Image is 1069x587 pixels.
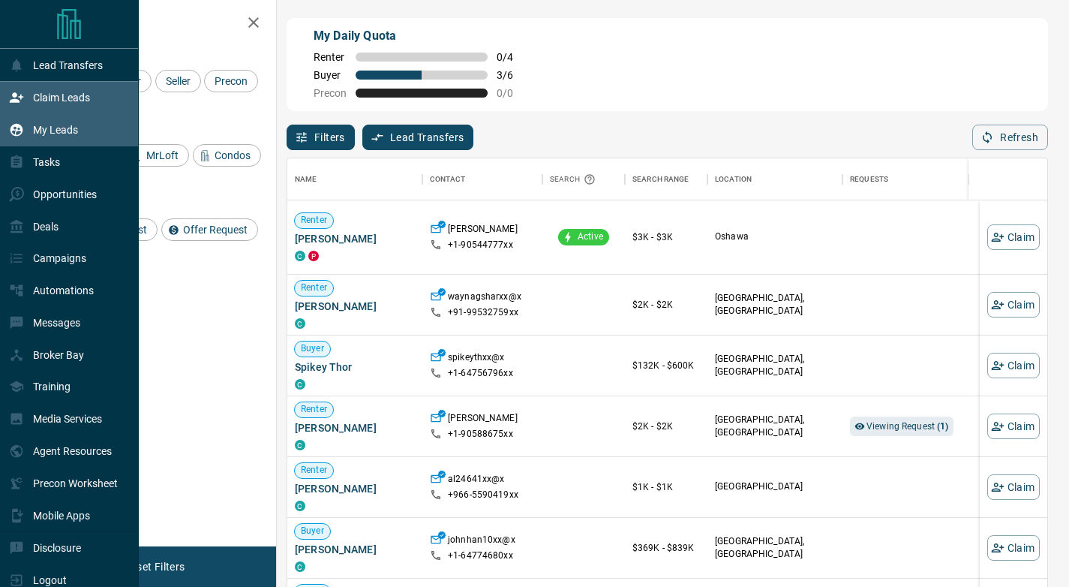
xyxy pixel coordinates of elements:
[497,87,530,99] span: 0 / 0
[632,230,700,244] p: $3K - $3K
[314,51,347,63] span: Renter
[295,542,415,557] span: [PERSON_NAME]
[295,525,330,537] span: Buyer
[295,464,333,477] span: Renter
[155,70,201,92] div: Seller
[362,125,474,150] button: Lead Transfers
[48,15,261,33] h2: Filters
[295,403,333,416] span: Renter
[632,359,700,372] p: $132K - $600K
[448,412,518,428] p: [PERSON_NAME]
[295,561,305,572] div: condos.ca
[314,87,347,99] span: Precon
[632,420,700,433] p: $2K - $2K
[707,158,842,200] div: Location
[295,501,305,511] div: condos.ca
[632,298,700,312] p: $2K - $2K
[193,144,261,167] div: Condos
[295,214,333,227] span: Renter
[430,158,465,200] div: Contact
[448,223,518,239] p: [PERSON_NAME]
[987,292,1040,318] button: Claim
[715,535,835,561] p: [GEOGRAPHIC_DATA], [GEOGRAPHIC_DATA]
[287,158,422,200] div: Name
[842,158,977,200] div: Requests
[295,440,305,450] div: condos.ca
[715,230,835,243] p: Oshawa
[295,481,415,496] span: [PERSON_NAME]
[497,51,530,63] span: 0 / 4
[295,299,415,314] span: [PERSON_NAME]
[448,351,505,367] p: spikeythxx@x
[715,158,752,200] div: Location
[448,239,513,251] p: +1- 90544777xx
[295,231,415,246] span: [PERSON_NAME]
[295,420,415,435] span: [PERSON_NAME]
[866,421,949,432] span: Viewing Request
[715,414,835,439] p: [GEOGRAPHIC_DATA], [GEOGRAPHIC_DATA]
[987,353,1040,378] button: Claim
[295,251,305,261] div: condos.ca
[987,535,1040,561] button: Claim
[572,230,609,243] span: Active
[632,480,700,494] p: $1K - $1K
[850,158,888,200] div: Requests
[448,306,518,319] p: +91- 99532759xx
[161,218,258,241] div: Offer Request
[987,224,1040,250] button: Claim
[632,158,689,200] div: Search Range
[497,69,530,81] span: 3 / 6
[308,251,319,261] div: property.ca
[295,379,305,390] div: condos.ca
[295,342,330,355] span: Buyer
[850,417,953,436] div: Viewing Request (1)
[448,534,515,549] p: johnhan10xx@x
[209,149,256,161] span: Condos
[141,149,184,161] span: MrLoft
[209,75,253,87] span: Precon
[448,549,513,562] p: +1- 64774680xx
[114,554,194,579] button: Reset Filters
[987,414,1040,439] button: Claim
[295,281,333,294] span: Renter
[937,421,948,432] strong: ( 1 )
[295,360,415,375] span: Spikey Thor
[632,541,700,555] p: $369K - $839K
[161,75,196,87] span: Seller
[295,158,317,200] div: Name
[972,125,1048,150] button: Refresh
[625,158,707,200] div: Search Range
[550,158,599,200] div: Search
[448,428,513,441] p: +1- 90588675xx
[422,158,542,200] div: Contact
[314,27,530,45] p: My Daily Quota
[715,353,835,378] p: [GEOGRAPHIC_DATA], [GEOGRAPHIC_DATA]
[448,489,518,501] p: +966- 5590419xx
[448,290,521,306] p: waynagsharxx@x
[448,473,504,489] p: al24641xx@x
[204,70,258,92] div: Precon
[314,69,347,81] span: Buyer
[448,367,513,380] p: +1- 64756796xx
[987,474,1040,500] button: Claim
[715,292,835,318] p: [GEOGRAPHIC_DATA], [GEOGRAPHIC_DATA]
[295,318,305,329] div: condos.ca
[287,125,355,150] button: Filters
[715,480,835,493] p: [GEOGRAPHIC_DATA]
[125,144,189,167] div: MrLoft
[178,224,253,236] span: Offer Request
